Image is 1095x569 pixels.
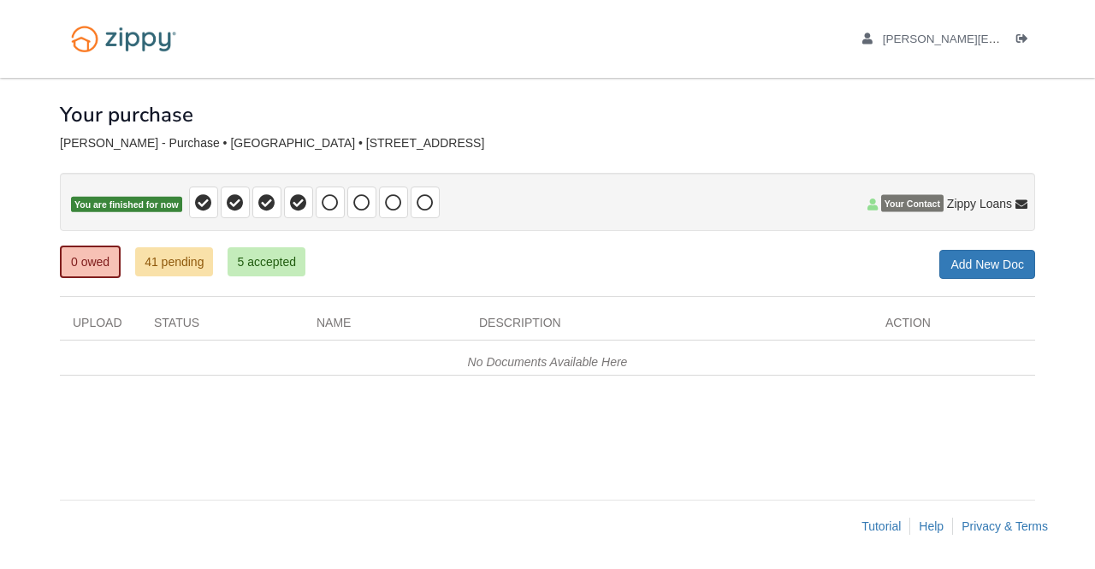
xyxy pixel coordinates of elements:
[861,519,901,533] a: Tutorial
[468,355,628,369] em: No Documents Available Here
[60,246,121,278] a: 0 owed
[1016,33,1035,50] a: Log out
[71,197,182,213] span: You are finished for now
[919,519,944,533] a: Help
[60,104,193,126] h1: Your purchase
[939,250,1035,279] a: Add New Doc
[228,247,305,276] a: 5 accepted
[881,195,944,212] span: Your Contact
[962,519,1048,533] a: Privacy & Terms
[466,314,873,340] div: Description
[60,17,187,61] img: Logo
[135,247,213,276] a: 41 pending
[947,195,1012,212] span: Zippy Loans
[60,136,1035,151] div: [PERSON_NAME] - Purchase • [GEOGRAPHIC_DATA] • [STREET_ADDRESS]
[304,314,466,340] div: Name
[873,314,1035,340] div: Action
[60,314,141,340] div: Upload
[141,314,304,340] div: Status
